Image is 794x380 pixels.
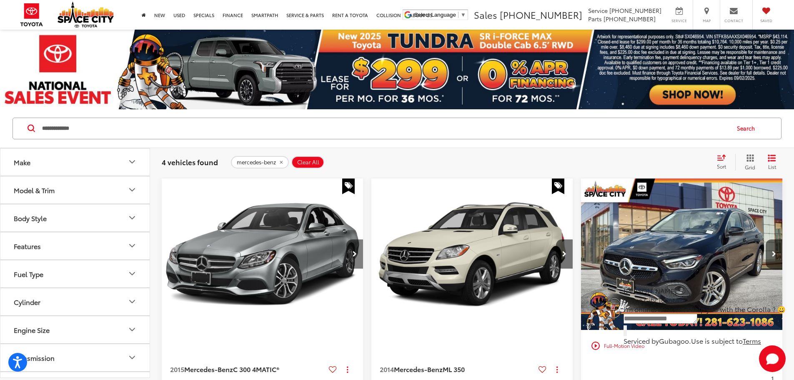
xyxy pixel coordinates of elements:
[768,163,776,170] span: List
[697,18,716,23] span: Map
[14,214,47,222] div: Body Style
[474,8,497,21] span: Sales
[724,18,743,23] span: Contact
[231,156,289,169] button: remove mercedes-benz
[556,366,558,373] span: dropdown dots
[759,345,786,372] svg: Start Chat
[14,242,41,250] div: Features
[127,325,137,335] div: Engine Size
[0,260,150,287] button: Fuel TypeFuel Type
[581,179,783,330] div: 2021 Mercedes-Benz GLA GLA 250 0
[127,185,137,195] div: Model & Trim
[552,179,564,194] span: Special
[713,154,735,171] button: Select sort value
[581,179,783,330] a: 2021 Mercedes-Benz GLA 250 GLA 250 FWD2021 Mercedes-Benz GLA 250 GLA 250 FWD2021 Mercedes-Benz GL...
[371,179,574,331] img: 2014 Mercedes-Benz ML 350 ML 350 FWD
[0,288,150,315] button: CylinderCylinder
[461,12,466,18] span: ▼
[237,159,276,166] span: mercedes-benz
[14,270,43,278] div: Fuel Type
[0,204,150,232] button: Body StyleBody Style
[604,15,656,23] span: [PHONE_NUMBER]
[127,269,137,279] div: Fuel Type
[500,8,582,21] span: [PHONE_NUMBER]
[761,154,782,171] button: List View
[14,158,30,166] div: Make
[297,159,319,166] span: Clear All
[347,366,348,373] span: dropdown dots
[14,298,40,306] div: Cylinder
[717,163,726,170] span: Sort
[443,364,465,374] span: ML 350
[127,213,137,223] div: Body Style
[184,364,233,374] span: Mercedes-Benz
[394,364,443,374] span: Mercedes-Benz
[729,118,767,139] button: Search
[14,326,50,334] div: Engine Size
[556,239,573,269] button: Next image
[41,118,729,138] input: Search by Make, Model, or Keyword
[127,297,137,307] div: Cylinder
[0,316,150,343] button: Engine SizeEngine Size
[291,156,324,169] button: Clear All
[0,232,150,259] button: FeaturesFeatures
[0,344,150,371] button: TransmissionTransmission
[371,179,574,330] div: 2014 Mercedes-Benz ML-Class ML 350 0
[745,164,755,171] span: Grid
[14,186,55,194] div: Model & Trim
[609,6,661,15] span: [PHONE_NUMBER]
[161,179,364,331] img: 2015 Mercedes-Benz C 300 4MATIC AWD
[0,148,150,176] button: MakeMake
[342,179,355,194] span: Special
[162,157,218,167] span: 4 vehicles found
[670,18,689,23] span: Service
[127,352,137,362] div: Transmission
[161,179,364,330] a: 2015 Mercedes-Benz C 300 4MATIC AWD2015 Mercedes-Benz C 300 4MATIC AWD2015 Mercedes-Benz C 300 4M...
[127,157,137,167] div: Make
[340,362,355,377] button: Actions
[170,364,184,374] span: 2015
[346,239,363,269] button: Next image
[414,12,466,18] a: Select Language​
[0,176,150,204] button: Model & TrimModel & Trim
[380,364,394,374] span: 2014
[380,365,535,374] a: 2014Mercedes-BenzML 350
[58,2,114,28] img: Space City Toyota
[161,179,364,330] div: 2015 Mercedes-Benz C-Class C 300 4MATIC® 0
[766,239,782,269] button: Next image
[233,364,279,374] span: C 300 4MATIC®
[170,365,326,374] a: 2015Mercedes-BenzC 300 4MATIC®
[14,354,55,362] div: Transmission
[759,345,786,372] button: Toggle Chat Window
[550,362,564,377] button: Actions
[588,6,608,15] span: Service
[735,154,761,171] button: Grid View
[414,12,456,18] span: Select Language
[371,179,574,330] a: 2014 Mercedes-Benz ML 350 ML 350 FWD2014 Mercedes-Benz ML 350 ML 350 FWD2014 Mercedes-Benz ML 350...
[127,241,137,251] div: Features
[588,15,602,23] span: Parts
[581,179,783,331] img: 2021 Mercedes-Benz GLA 250 GLA 250 FWD
[757,18,775,23] span: Saved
